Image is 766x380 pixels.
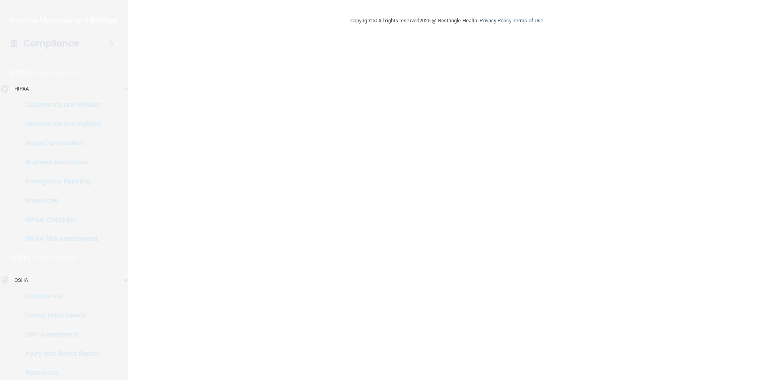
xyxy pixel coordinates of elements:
[11,253,31,263] p: OSHA
[5,311,114,319] p: Safety Data Sheets
[5,158,114,166] p: Business Associates
[5,177,114,185] p: Emergency Planning
[35,68,77,78] p: Learn More!
[513,18,543,24] a: Terms of Use
[5,350,114,358] p: Injury and Illness Report
[14,276,28,285] p: OSHA
[5,216,114,224] p: HIPAA Checklist
[5,197,114,205] p: Resources
[5,235,114,243] p: HIPAA Risk Assessment
[5,331,114,339] p: Self-Assessment
[301,8,592,33] div: Copyright © All rights reserved 2025 @ Rectangle Health | |
[14,84,29,94] p: HIPAA
[5,139,114,147] p: Report an Incident
[5,369,114,377] p: Resources
[5,292,114,300] p: Documents
[5,101,114,109] p: Documents and Policies
[11,68,31,78] p: HIPAA
[24,38,79,49] h4: Compliance
[10,12,118,28] img: PMB logo
[35,253,77,263] p: Learn More!
[480,18,511,24] a: Privacy Policy
[5,120,114,128] p: Documents and Policies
